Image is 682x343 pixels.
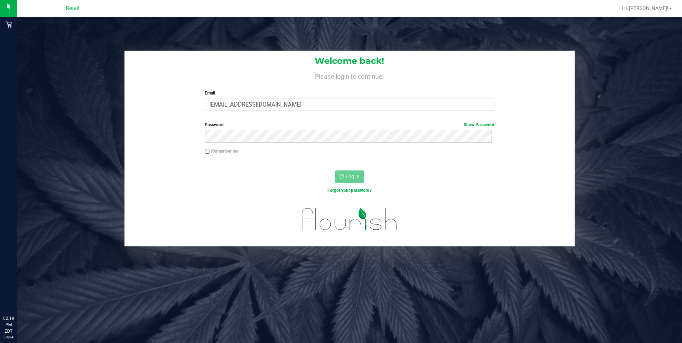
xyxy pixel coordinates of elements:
label: Email [205,90,494,96]
h1: Welcome back! [124,56,575,66]
inline-svg: Retail [5,21,12,28]
a: Show Password [464,122,494,127]
h4: Please login to continue. [124,71,575,80]
p: 02:19 PM EDT [3,315,14,334]
label: Remember me [205,148,238,154]
span: Retail [66,5,80,11]
span: Log In [346,174,360,179]
img: flourish_logo.svg [293,201,406,237]
a: Forgot your password? [327,188,372,193]
input: Remember me [205,149,210,154]
p: 08/24 [3,334,14,340]
span: Hi, [PERSON_NAME]! [622,5,668,11]
span: Password [205,122,224,127]
button: Log In [335,170,364,183]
